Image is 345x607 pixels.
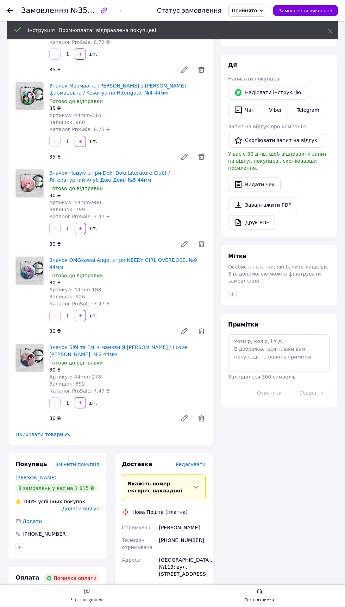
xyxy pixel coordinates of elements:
[62,506,99,511] span: Додати відгук
[44,574,99,582] div: Помилка оплати
[49,273,103,278] span: Готово до відправки
[49,112,101,118] span: Артикул: 44mm-316
[49,120,85,125] span: Залишок: 960
[197,153,206,161] span: Видалити
[49,294,85,299] span: Залишок: 926
[177,150,192,164] a: Редагувати
[49,192,206,199] div: 30 ₴
[157,554,207,580] div: [GEOGRAPHIC_DATA], №113: вул. [STREET_ADDRESS]
[46,65,175,75] div: 35 ₴
[21,6,68,15] span: Замовлення
[87,312,98,319] div: шт.
[15,475,56,480] a: [PERSON_NAME]
[49,127,110,132] span: Каталог ProSale: 8.72 ₴
[122,461,152,467] span: Доставка
[49,186,103,191] span: Готово до відправки
[228,177,281,192] button: Видати чек
[15,461,47,467] span: Покупець
[177,237,192,251] a: Редагувати
[71,596,103,603] div: Чат з покупцем
[49,301,110,306] span: Каталог ProSale: 7.47 ₴
[131,509,189,516] div: Нова Пошта (платна)
[49,170,170,183] a: Значок Нацукі​ з гри Doki Doki Literature Club! / Літературний клуб Докі Докі! №5 44мм
[49,214,110,219] span: Каталог ProSale: 7.47 ₴
[228,198,297,212] a: Завантажити PDF
[16,257,43,284] img: Значок OMGkawaiiAngel з гри NEEDY GIRL OVERDOSE. №9 44мм
[55,461,99,467] span: Змінити покупця
[291,103,325,117] a: Telegram
[22,530,68,537] div: [PHONE_NUMBER]
[176,461,206,467] span: Редагувати
[87,225,98,232] div: шт.
[228,85,307,100] button: Надіслати інструкцію
[157,580,207,600] div: [DATE]
[49,287,101,292] span: Артикул: 44mm-188
[122,557,140,563] span: Адреса
[87,399,98,406] div: шт.
[228,321,258,328] span: Примітки
[245,596,274,603] div: Тех підтримка
[49,374,101,380] span: Артикул: 44mm-278
[228,215,275,230] a: Друк PDF
[49,344,187,357] a: Значок Бібі та Емі з манхви Я [PERSON_NAME] / I Love [PERSON_NAME]. №2 44мм
[16,344,43,372] img: Значок Бібі та Емі з манхви Я кохаю Емі / I Love Amy. №2 44мм
[197,327,206,335] span: Видалити
[23,499,37,504] span: 100%
[228,103,260,117] button: Чат
[279,8,332,13] span: Замовлення виконано
[177,63,192,77] a: Редагувати
[7,7,13,14] div: Повернутися назад
[228,253,247,259] span: Мітки
[49,207,85,212] span: Залишок: 799
[49,39,110,45] span: Каталог ProSale: 8.72 ₴
[49,360,103,366] span: Готово до відправки
[177,324,192,338] a: Редагувати
[70,6,120,15] span: №356888486
[49,105,206,112] div: 35 ₴
[228,264,328,284] span: Особисті нотатки, які бачите лише ви. З їх допомогою можна фільтрувати замовлення
[273,5,338,16] button: Замовлення виконано
[228,151,327,171] span: У вас є 30 днів, щоб відправити запит на відгук покупцеві, скопіювавши посилання.
[49,257,197,270] a: Значок OMGkawaiiAngel з гри NEEDY GIRL OVERDOSE. №9 44мм
[16,83,43,110] img: Значок Маомао та Джинші з аніме Монолог фармацевта / Kusuriya no Hitorigoto. №4 44мм
[228,62,237,69] span: Дії
[15,574,39,581] span: Оплата
[128,481,182,493] span: Вкажіть номер експрес-накладної
[16,170,43,197] img: Значок Нацукі​ з гри Doki Doki Literature Club! / Літературний клуб Докі Докі! №5 44мм
[28,27,310,34] div: Інструкція "Пром-оплата" відправлена покупцеві
[49,83,186,96] a: Значок Маомао та [PERSON_NAME] з [PERSON_NAME] фармацевта / Kusuriya no Hitorigoto. №4 44мм
[46,152,175,162] div: 35 ₴
[197,65,206,74] span: Видалити
[46,326,175,336] div: 30 ₴
[263,103,288,117] a: Viber
[157,7,222,14] div: Статус замовлення
[228,133,323,148] button: Скопіювати запит на відгук
[15,498,85,505] div: успішних покупок
[49,279,206,286] div: 30 ₴
[122,584,148,596] span: Дата відправки
[228,76,281,82] span: Написати покупцеві
[49,366,206,373] div: 30 ₴
[15,484,97,492] div: 8 замовлень у вас на 1 815 ₴
[228,124,306,129] span: Запит на відгук про компанію
[197,240,206,248] span: Видалити
[177,411,192,425] a: Редагувати
[87,51,98,58] div: шт.
[232,8,257,13] span: Прийнято
[228,374,296,380] span: Залишилося 300 символів
[49,98,103,104] span: Готово до відправки
[15,431,71,438] span: Приховати товари
[122,525,150,530] span: Отримувач
[49,381,85,387] span: Залишок: 892
[46,413,175,423] div: 30 ₴
[23,518,42,524] span: Додати
[122,537,152,550] span: Телефон отримувача
[49,388,110,394] span: Каталог ProSale: 7.47 ₴
[157,521,207,534] div: [PERSON_NAME]
[197,414,206,422] span: Видалити
[87,138,98,145] div: шт.
[49,200,101,205] span: Артикул: 44mm-980
[46,239,175,249] div: 30 ₴
[157,534,207,554] div: [PHONE_NUMBER]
